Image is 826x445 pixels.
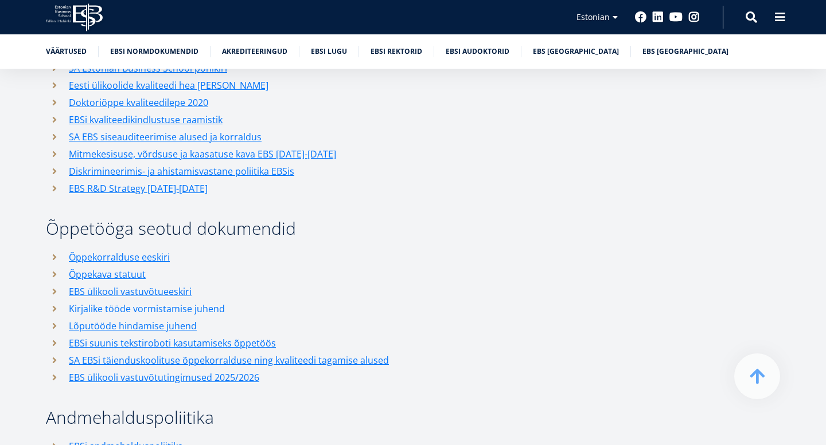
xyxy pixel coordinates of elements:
[533,46,619,57] a: EBS [GEOGRAPHIC_DATA]
[446,46,509,57] a: EBSi audoktorid
[652,11,664,23] a: Linkedin
[69,266,146,283] a: Õppekava statuut
[69,77,268,94] a: Eesti ülikoolide kvaliteedi hea [PERSON_NAME]
[69,94,208,111] a: Doktoriõppe kvaliteedilepe 2020
[46,46,87,57] a: Väärtused
[69,300,225,317] a: Kirjalike tööde vormistamise juhend
[69,334,276,352] a: EBSi suunis tekstiroboti kasutamiseks õppetöös
[69,249,170,266] a: Õppekorralduse eeskiri
[688,11,700,23] a: Instagram
[69,317,197,334] a: Lõputööde hindamise juhend
[69,283,192,300] a: EBS ülikooli vastuvõtueeskiri
[46,409,591,426] h3: Andmehalduspoliitika
[642,46,728,57] a: EBS [GEOGRAPHIC_DATA]
[69,111,223,128] a: EBSi kvaliteedikindlustuse raamistik
[669,11,683,23] a: Youtube
[69,128,262,145] a: SA EBS siseauditeerimise alused ja korraldus
[46,220,591,237] h3: Õppetööga seotud dokumendid
[371,46,422,57] a: EBSi rektorid
[69,352,389,369] a: SA EBSi täienduskoolituse õppekorralduse ning kvaliteedi tagamise alused
[69,180,208,197] a: EBS R&D Strategy [DATE]-[DATE]
[69,145,336,163] a: Mitmekesisuse, võrdsuse ja kaasatuse kava EBS [DATE]-[DATE]
[69,369,259,386] a: EBS ülikooli vastuvõtutingimused 2025/2026
[311,46,347,57] a: EBSi lugu
[69,163,294,180] a: Diskrimineerimis- ja ahistamisvastane poliitika EBSis
[222,46,287,57] a: Akrediteeringud
[110,46,198,57] a: EBSi normdokumendid
[635,11,646,23] a: Facebook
